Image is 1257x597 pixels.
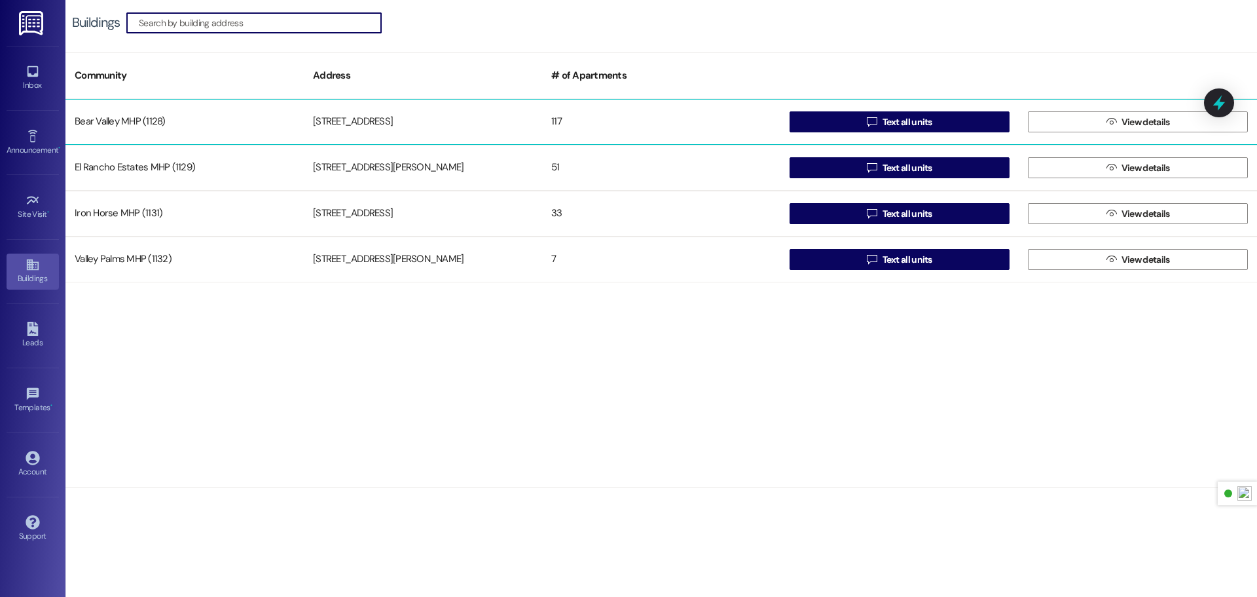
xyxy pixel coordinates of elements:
button: View details [1028,203,1248,224]
button: Text all units [790,157,1010,178]
input: Search by building address [139,14,381,32]
span: • [50,401,52,410]
span: • [58,144,60,153]
div: 51 [542,155,780,181]
i:  [867,208,877,219]
span: View details [1121,161,1170,175]
i:  [1106,117,1116,127]
a: Account [7,447,59,482]
span: View details [1121,115,1170,129]
button: Text all units [790,249,1010,270]
span: View details [1121,253,1170,267]
a: Buildings [7,254,59,289]
div: 7 [542,246,780,273]
div: Iron Horse MHP (1131) [65,201,304,227]
i:  [1106,254,1116,265]
button: Text all units [790,111,1010,132]
div: Address [304,60,542,92]
div: Buildings [72,16,120,29]
span: Text all units [883,253,932,267]
div: [STREET_ADDRESS] [304,109,542,135]
i:  [867,117,877,127]
div: 33 [542,201,780,227]
button: View details [1028,111,1248,132]
span: View details [1121,207,1170,221]
div: [STREET_ADDRESS][PERSON_NAME] [304,246,542,273]
button: View details [1028,157,1248,178]
a: Support [7,511,59,547]
button: View details [1028,249,1248,270]
a: Inbox [7,60,59,96]
a: Site Visit • [7,189,59,225]
span: Text all units [883,115,932,129]
div: Valley Palms MHP (1132) [65,246,304,273]
div: El Rancho Estates MHP (1129) [65,155,304,181]
a: Templates • [7,383,59,418]
div: 117 [542,109,780,135]
i:  [1106,163,1116,173]
i:  [867,254,877,265]
span: • [47,208,49,217]
div: Community [65,60,304,92]
i:  [867,163,877,173]
i:  [1106,208,1116,219]
img: ResiDesk Logo [19,11,46,35]
div: Bear Valley MHP (1128) [65,109,304,135]
span: Text all units [883,161,932,175]
a: Leads [7,318,59,353]
button: Text all units [790,203,1010,224]
div: # of Apartments [542,60,780,92]
span: Text all units [883,207,932,221]
div: [STREET_ADDRESS][PERSON_NAME] [304,155,542,181]
div: [STREET_ADDRESS] [304,201,542,227]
